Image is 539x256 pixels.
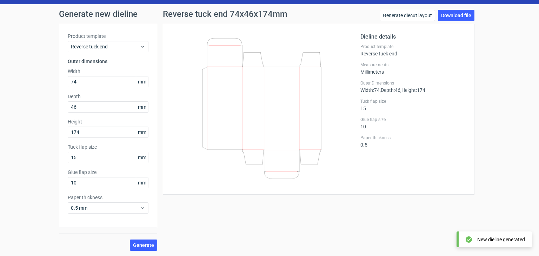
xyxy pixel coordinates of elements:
[133,243,154,248] span: Generate
[68,68,148,75] label: Width
[68,194,148,201] label: Paper thickness
[71,43,140,50] span: Reverse tuck end
[400,87,425,93] span: , Height : 174
[360,62,466,68] label: Measurements
[360,33,466,41] h2: Dieline details
[136,102,148,112] span: mm
[360,99,466,104] label: Tuck flap size
[136,177,148,188] span: mm
[68,143,148,150] label: Tuck flap size
[360,80,466,86] label: Outer Dimensions
[130,240,157,251] button: Generate
[360,44,466,49] label: Product template
[136,76,148,87] span: mm
[360,135,466,141] label: Paper thickness
[68,93,148,100] label: Depth
[438,10,474,21] a: Download file
[360,135,466,148] div: 0.5
[136,127,148,137] span: mm
[163,10,287,18] h1: Reverse tuck end 74x46x174mm
[360,117,466,122] label: Glue flap size
[360,44,466,56] div: Reverse tuck end
[136,152,148,163] span: mm
[71,204,140,211] span: 0.5 mm
[360,99,466,111] div: 15
[380,87,400,93] span: , Depth : 46
[68,58,148,65] h3: Outer dimensions
[68,169,148,176] label: Glue flap size
[360,87,380,93] span: Width : 74
[477,236,525,243] div: New dieline generated
[360,117,466,129] div: 10
[59,10,480,18] h1: Generate new dieline
[380,10,435,21] a: Generate diecut layout
[68,118,148,125] label: Height
[360,62,466,75] div: Millimeters
[68,33,148,40] label: Product template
